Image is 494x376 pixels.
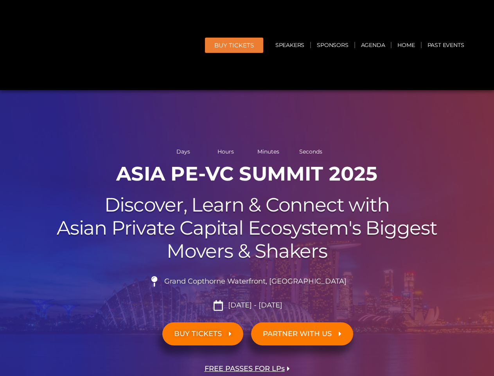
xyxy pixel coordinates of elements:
a: Agenda [355,36,391,54]
a: BUY Tickets [205,38,263,53]
h2: Discover, Learn & Connect with Asian Private Capital Ecosystem's Biggest Movers & Shakers [28,193,466,262]
span: Days [164,149,203,154]
a: PARTNER WITH US [251,322,353,345]
a: Sponsors [311,36,354,54]
span: PARTNER WITH US [263,330,332,338]
h1: ASIA PE-VC Summit 2025 [28,162,466,186]
span: Hours [207,149,245,154]
span: Minutes [249,149,288,154]
a: Home [392,36,420,54]
a: BUY TICKETS [162,322,243,345]
a: Speakers [269,36,310,54]
span: BUY Tickets [214,42,254,48]
span: FREE PASSES FOR LPs [205,365,285,372]
a: Past Events [422,36,470,54]
span: Grand Copthorne Waterfront, [GEOGRAPHIC_DATA]​ [162,277,347,286]
span: BUY TICKETS [174,330,222,338]
span: [DATE] - [DATE] [226,301,282,310]
span: Seconds [291,149,330,154]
